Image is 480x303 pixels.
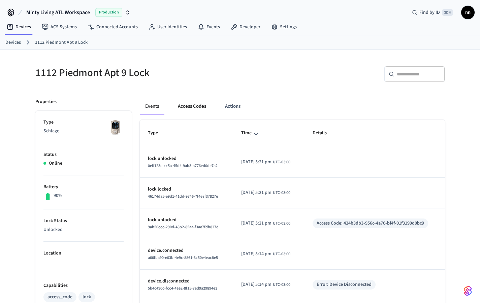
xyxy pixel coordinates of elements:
[241,250,271,258] span: [DATE] 5:14 pm
[241,159,290,166] div: America/Sao_Paulo
[241,281,290,288] div: America/Sao_Paulo
[273,282,290,288] span: UTC-03:00
[83,294,91,301] div: lock
[49,160,62,167] p: Online
[461,6,475,19] button: nn
[148,186,225,193] p: lock.locked
[148,155,225,162] p: lock.unlocked
[172,98,212,114] button: Access Codes
[241,220,290,227] div: America/Sao_Paulo
[148,216,225,224] p: lock.unlocked
[266,21,302,33] a: Settings
[273,190,290,196] span: UTC-03:00
[43,119,124,126] p: Type
[43,259,124,266] p: —
[43,128,124,135] p: Schlage
[148,194,218,199] span: 46174da5-e9d1-41dd-9746-7f4e8f37827e
[148,247,225,254] p: device.connected
[43,250,124,257] p: Location
[273,251,290,257] span: UTC-03:00
[225,21,266,33] a: Developer
[192,21,225,33] a: Events
[273,159,290,165] span: UTC-03:00
[43,282,124,289] p: Capabilities
[107,119,124,136] img: Schlage Sense Smart Deadbolt with Camelot Trim, Front
[43,151,124,158] p: Status
[35,66,236,80] h5: 1112 Piedmont Apt 9 Lock
[317,281,372,288] div: Error: Device Disconnected
[140,98,445,114] div: ant example
[148,255,218,261] span: a66fba90-e03b-4e9c-8861-3c50e4eac8e5
[241,250,290,258] div: America/Sao_Paulo
[47,294,72,301] div: access_code
[241,128,260,138] span: Time
[43,217,124,225] p: Lock Status
[220,98,246,114] button: Actions
[26,8,90,16] span: Minty Living ATL Workspace
[317,220,424,227] div: Access Code: 424b3db3-956c-4a76-bf4f-01f3190d0bc9
[5,39,21,46] a: Devices
[148,285,217,291] span: 5b4c490c-fcc4-4ae2-8f15-7ed9a29894e3
[148,224,219,230] span: 9ab50ccc-290d-48b2-85aa-f3ae7fdb827d
[148,128,167,138] span: Type
[82,21,143,33] a: Connected Accounts
[241,220,271,227] span: [DATE] 5:21 pm
[419,9,440,16] span: Find by ID
[241,189,290,196] div: America/Sao_Paulo
[54,192,62,199] p: 90%
[143,21,192,33] a: User Identities
[1,21,36,33] a: Devices
[464,285,472,296] img: SeamLogoGradient.69752ec5.svg
[313,128,335,138] span: Details
[241,159,271,166] span: [DATE] 5:21 pm
[43,183,124,191] p: Battery
[241,281,271,288] span: [DATE] 5:14 pm
[462,6,474,19] span: nn
[407,6,458,19] div: Find by ID⌘ K
[43,226,124,233] p: Unlocked
[273,221,290,227] span: UTC-03:00
[36,21,82,33] a: ACS Systems
[241,189,271,196] span: [DATE] 5:21 pm
[95,8,122,17] span: Production
[35,98,57,105] p: Properties
[35,39,88,46] a: 1112 Piedmont Apt 9 Lock
[442,9,453,16] span: ⌘ K
[148,278,225,285] p: device.disconnected
[140,98,164,114] button: Events
[148,163,218,169] span: 0eff123c-cc5a-45d4-9ab3-a776ed0de7a2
